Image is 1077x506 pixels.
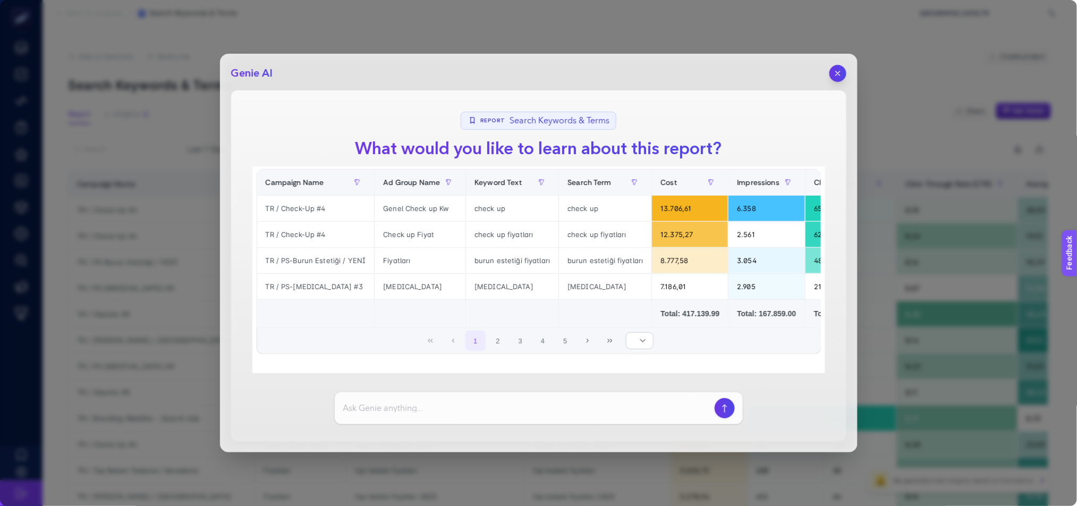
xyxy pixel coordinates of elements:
div: 480 [805,248,877,273]
h2: Genie AI [231,66,273,81]
span: Ad Group Name [383,178,440,187]
div: 12.375,27 [652,222,728,247]
div: Genel Check up Kw [375,196,465,221]
div: check up fiyatları [559,222,651,247]
button: 3 [511,331,531,351]
div: Check up Fiyat [375,222,465,247]
div: 13.706,61 [652,196,728,221]
span: Clicks [814,178,835,187]
div: 621 [805,222,877,247]
button: 2 [488,331,508,351]
div: burun estetiği fiyatları [559,248,651,273]
div: 6.358 [728,196,805,221]
span: Campaign Name [266,178,324,187]
span: Cost [660,178,677,187]
div: 211 [805,274,877,299]
div: check up fiyatları [466,222,558,247]
div: 658 [805,196,877,221]
span: Search Term [567,178,612,187]
span: Impressions [737,178,779,187]
div: [MEDICAL_DATA] [559,274,651,299]
div: Total: 167.859.00 [737,308,796,319]
div: TR / Check-Up #4 [257,196,375,221]
span: Report [480,117,505,125]
h1: What would you like to learn about this report? [347,136,731,162]
span: Keyword Text [474,178,522,187]
span: Feedback [6,3,40,12]
div: TR / PS-Burun Estetiği / YENİ [257,248,375,273]
button: 4 [533,331,553,351]
span: Search Keywords & Terms [510,114,609,127]
button: 5 [555,331,575,351]
div: check up [466,196,558,221]
div: TR / Check-Up #4 [257,222,375,247]
div: [MEDICAL_DATA] [375,274,465,299]
div: check up [559,196,651,221]
div: Fiyatları [375,248,465,273]
input: Ask Genie anything... [343,402,711,415]
button: Next Page [578,331,598,351]
div: Total: 38.761.00 [814,308,869,319]
button: Last Page [600,331,621,351]
div: 2.905 [728,274,805,299]
div: TR / PS-[MEDICAL_DATA] #3 [257,274,375,299]
div: 7.186,01 [652,274,728,299]
div: burun estetiği fiyatları [466,248,558,273]
div: 3.054 [728,248,805,273]
div: Total: 417.139.99 [660,308,719,319]
div: 8.777,58 [652,248,728,273]
div: Last 7 Days [252,154,825,373]
div: [MEDICAL_DATA] [466,274,558,299]
div: 2.561 [728,222,805,247]
button: 1 [465,331,486,351]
